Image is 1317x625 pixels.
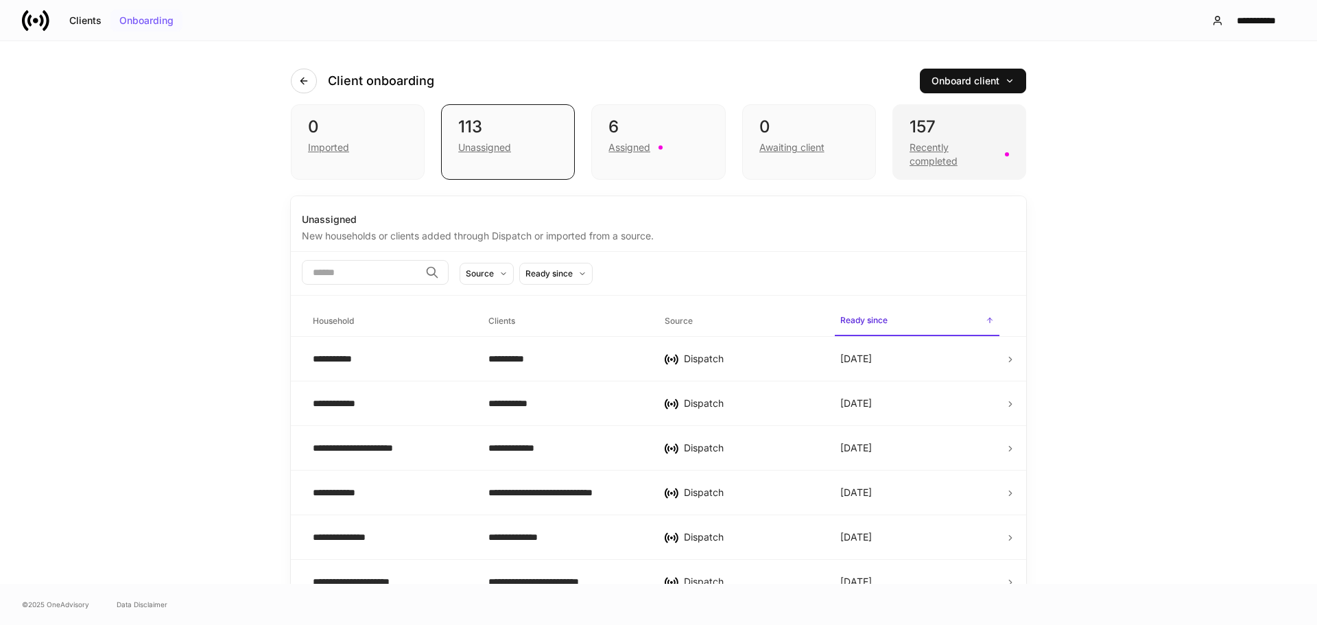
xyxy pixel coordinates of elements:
div: Recently completed [910,141,997,168]
h6: Household [313,314,354,327]
button: Ready since [519,263,593,285]
button: Onboarding [110,10,182,32]
p: [DATE] [840,530,872,544]
p: [DATE] [840,575,872,589]
div: Imported [308,141,349,154]
div: 157 [910,116,1009,138]
h6: Ready since [840,314,888,327]
div: 6 [608,116,708,138]
div: Dispatch [684,441,818,455]
div: Source [466,267,494,280]
div: Ready since [525,267,573,280]
h4: Client onboarding [328,73,434,89]
button: Source [460,263,514,285]
h6: Source [665,314,693,327]
span: Source [659,307,824,335]
div: 0Imported [291,104,425,180]
div: Awaiting client [759,141,824,154]
div: Unassigned [458,141,511,154]
div: 0Awaiting client [742,104,876,180]
div: 157Recently completed [892,104,1026,180]
button: Onboard client [920,69,1026,93]
div: Assigned [608,141,650,154]
p: [DATE] [840,486,872,499]
div: Unassigned [302,213,1015,226]
div: 113Unassigned [441,104,575,180]
span: Ready since [835,307,999,336]
div: New households or clients added through Dispatch or imported from a source. [302,226,1015,243]
div: 0 [759,116,859,138]
a: Data Disclaimer [117,599,167,610]
span: Household [307,307,472,335]
div: Clients [69,16,102,25]
h6: Clients [488,314,515,327]
div: 113 [458,116,558,138]
div: Dispatch [684,397,818,410]
p: [DATE] [840,397,872,410]
span: © 2025 OneAdvisory [22,599,89,610]
div: 0 [308,116,407,138]
span: Clients [483,307,648,335]
button: Clients [60,10,110,32]
div: Dispatch [684,486,818,499]
p: [DATE] [840,352,872,366]
p: [DATE] [840,441,872,455]
div: 6Assigned [591,104,725,180]
div: Dispatch [684,352,818,366]
div: Dispatch [684,575,818,589]
div: Onboard client [932,76,1015,86]
div: Onboarding [119,16,174,25]
div: Dispatch [684,530,818,544]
